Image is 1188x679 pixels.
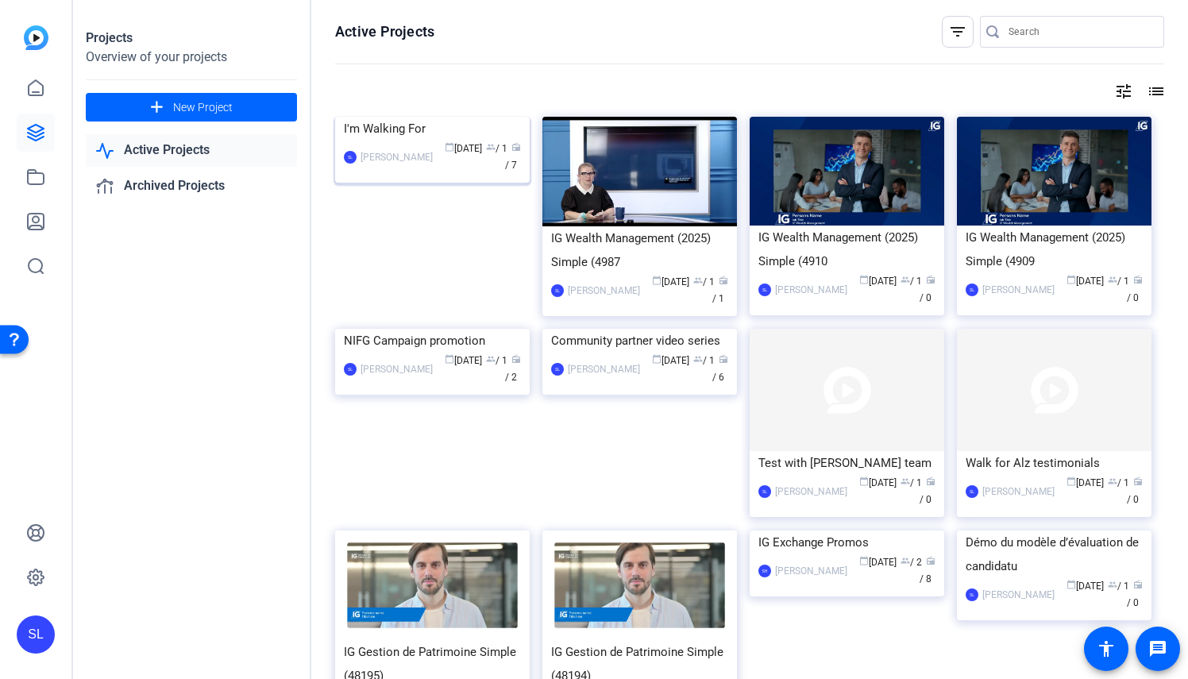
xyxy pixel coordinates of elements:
[1127,581,1143,608] span: / 0
[568,283,640,299] div: [PERSON_NAME]
[901,556,910,565] span: group
[966,284,978,296] div: SL
[1066,275,1076,284] span: calendar_today
[86,93,297,122] button: New Project
[86,134,297,167] a: Active Projects
[859,275,869,284] span: calendar_today
[1066,580,1076,589] span: calendar_today
[758,284,771,296] div: SL
[859,477,897,488] span: [DATE]
[901,476,910,486] span: group
[966,226,1143,273] div: IG Wealth Management (2025) Simple (4909
[17,615,55,654] div: SL
[920,477,935,505] span: / 0
[775,282,847,298] div: [PERSON_NAME]
[511,142,521,152] span: radio
[445,354,454,364] span: calendar_today
[551,329,728,353] div: Community partner video series
[361,149,433,165] div: [PERSON_NAME]
[1097,639,1116,658] mat-icon: accessibility
[926,476,935,486] span: radio
[551,284,564,297] div: SL
[445,355,482,366] span: [DATE]
[652,276,689,287] span: [DATE]
[1108,477,1129,488] span: / 1
[982,282,1055,298] div: [PERSON_NAME]
[86,48,297,67] div: Overview of your projects
[1066,476,1076,486] span: calendar_today
[1133,275,1143,284] span: radio
[1009,22,1151,41] input: Search
[147,98,167,118] mat-icon: add
[652,276,661,285] span: calendar_today
[693,355,715,366] span: / 1
[445,142,454,152] span: calendar_today
[1108,476,1117,486] span: group
[1108,276,1129,287] span: / 1
[486,355,507,366] span: / 1
[1108,275,1117,284] span: group
[505,143,521,171] span: / 7
[652,354,661,364] span: calendar_today
[712,276,728,304] span: / 1
[652,355,689,366] span: [DATE]
[1066,276,1104,287] span: [DATE]
[966,485,978,498] div: SL
[758,565,771,577] div: SH
[86,29,297,48] div: Projects
[86,170,297,203] a: Archived Projects
[966,530,1143,578] div: Démo du modèle d’évaluation de candidatu
[486,142,496,152] span: group
[859,276,897,287] span: [DATE]
[361,361,433,377] div: [PERSON_NAME]
[505,355,521,383] span: / 2
[859,476,869,486] span: calendar_today
[551,363,564,376] div: SL
[568,361,640,377] div: [PERSON_NAME]
[1066,581,1104,592] span: [DATE]
[920,276,935,303] span: / 0
[1108,580,1117,589] span: group
[758,451,935,475] div: Test with [PERSON_NAME] team
[948,22,967,41] mat-icon: filter_list
[901,275,910,284] span: group
[901,557,922,568] span: / 2
[1127,477,1143,505] span: / 0
[1145,82,1164,101] mat-icon: list
[486,354,496,364] span: group
[966,451,1143,475] div: Walk for Alz testimonials
[926,556,935,565] span: radio
[1148,639,1167,658] mat-icon: message
[712,355,728,383] span: / 6
[1133,476,1143,486] span: radio
[1127,276,1143,303] span: / 0
[859,557,897,568] span: [DATE]
[901,477,922,488] span: / 1
[344,363,357,376] div: SL
[926,275,935,284] span: radio
[344,329,521,353] div: NIFG Campaign promotion
[551,226,728,274] div: IG Wealth Management (2025) Simple (4987
[344,151,357,164] div: SL
[693,276,715,287] span: / 1
[1066,477,1104,488] span: [DATE]
[511,354,521,364] span: radio
[1133,580,1143,589] span: radio
[1114,82,1133,101] mat-icon: tune
[445,143,482,154] span: [DATE]
[775,484,847,500] div: [PERSON_NAME]
[758,530,935,554] div: IG Exchange Promos
[693,354,703,364] span: group
[982,587,1055,603] div: [PERSON_NAME]
[758,485,771,498] div: SL
[859,556,869,565] span: calendar_today
[335,22,434,41] h1: Active Projects
[24,25,48,50] img: blue-gradient.svg
[486,143,507,154] span: / 1
[1108,581,1129,592] span: / 1
[719,276,728,285] span: radio
[982,484,1055,500] div: [PERSON_NAME]
[758,226,935,273] div: IG Wealth Management (2025) Simple (4910
[775,563,847,579] div: [PERSON_NAME]
[344,117,521,141] div: I'm Walking For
